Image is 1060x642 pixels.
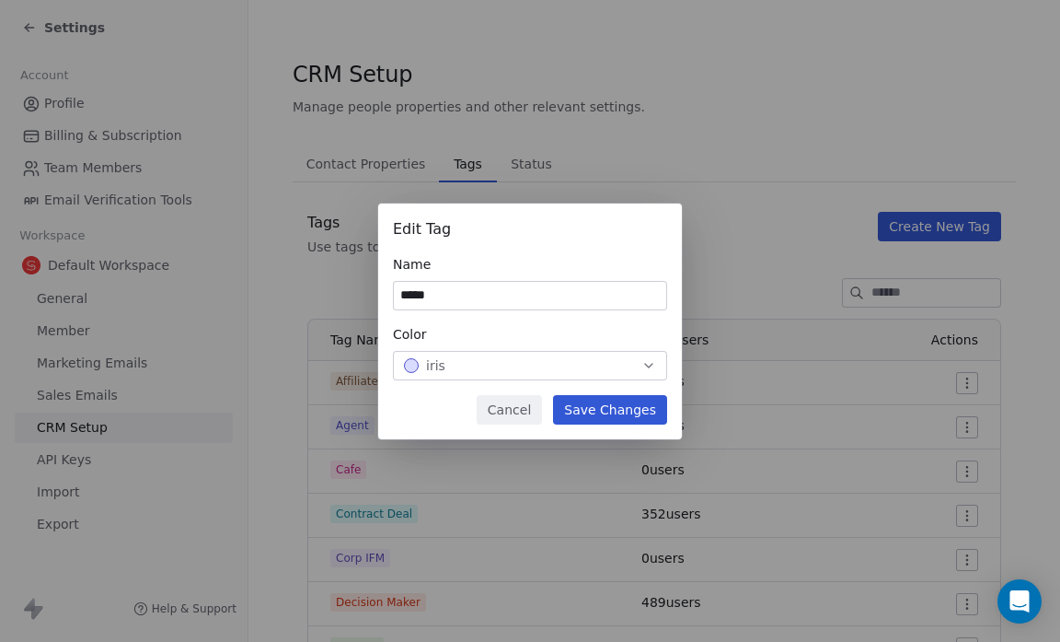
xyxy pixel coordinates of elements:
[393,218,667,240] div: Edit Tag
[477,395,542,425] button: Cancel
[393,351,667,380] button: iris
[393,255,667,274] div: Name
[553,395,667,425] button: Save Changes
[426,356,445,375] span: iris
[393,325,667,344] div: Color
